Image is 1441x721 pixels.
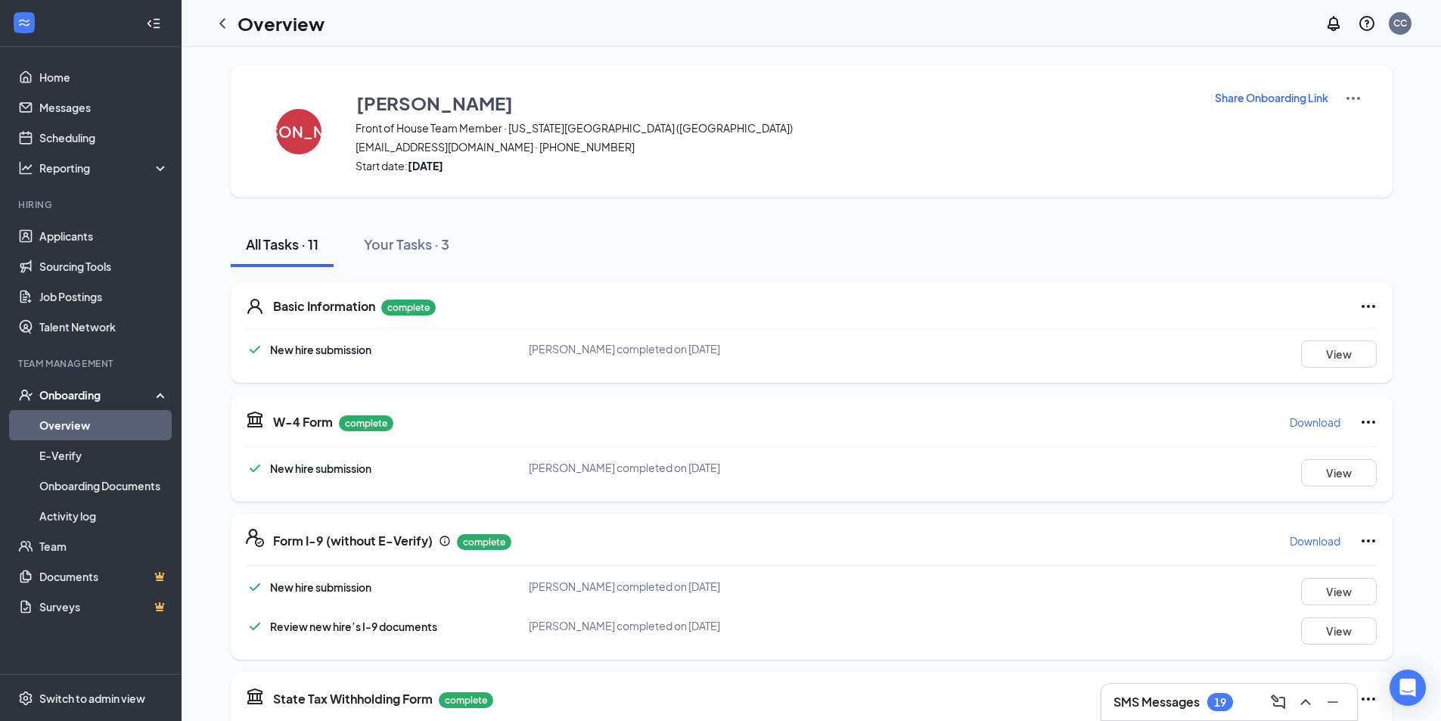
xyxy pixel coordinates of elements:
[356,120,1195,135] span: Front of House Team Member · [US_STATE][GEOGRAPHIC_DATA] ([GEOGRAPHIC_DATA])
[273,298,375,315] h5: Basic Information
[39,410,169,440] a: Overview
[39,531,169,561] a: Team
[408,159,443,172] strong: [DATE]
[529,580,720,593] span: [PERSON_NAME] completed on [DATE]
[246,687,264,705] svg: TaxGovernmentIcon
[439,535,451,547] svg: Info
[246,529,264,547] svg: FormI9EVerifyIcon
[39,251,169,281] a: Sourcing Tools
[1113,694,1200,710] h3: SMS Messages
[39,62,169,92] a: Home
[17,15,32,30] svg: WorkstreamLogo
[356,90,513,116] h3: [PERSON_NAME]
[246,459,264,477] svg: Checkmark
[39,160,169,176] div: Reporting
[1266,690,1290,714] button: ComposeMessage
[39,221,169,251] a: Applicants
[270,343,371,356] span: New hire submission
[529,461,720,474] span: [PERSON_NAME] completed on [DATE]
[1289,529,1341,553] button: Download
[1301,617,1377,645] button: View
[18,198,166,211] div: Hiring
[339,415,393,431] p: complete
[1289,410,1341,434] button: Download
[1324,693,1342,711] svg: Minimize
[457,534,511,550] p: complete
[238,11,325,36] h1: Overview
[364,235,449,253] div: Your Tasks · 3
[381,300,436,315] p: complete
[1359,413,1377,431] svg: Ellipses
[39,691,145,706] div: Switch to admin view
[439,692,493,708] p: complete
[1214,89,1329,106] button: Share Onboarding Link
[39,312,169,342] a: Talent Network
[39,440,169,471] a: E-Verify
[246,235,318,253] div: All Tasks · 11
[18,387,33,402] svg: UserCheck
[39,92,169,123] a: Messages
[1293,690,1318,714] button: ChevronUp
[1358,14,1376,33] svg: QuestionInfo
[18,691,33,706] svg: Settings
[1269,693,1287,711] svg: ComposeMessage
[356,139,1195,154] span: [EMAIL_ADDRESS][DOMAIN_NAME] · [PHONE_NUMBER]
[1390,670,1426,706] div: Open Intercom Messenger
[246,297,264,315] svg: User
[39,592,169,622] a: SurveysCrown
[18,357,166,370] div: Team Management
[246,410,264,428] svg: TaxGovernmentIcon
[246,578,264,596] svg: Checkmark
[246,340,264,359] svg: Checkmark
[1297,693,1315,711] svg: ChevronUp
[270,462,371,475] span: New hire submission
[1359,532,1377,550] svg: Ellipses
[261,89,337,173] button: [PERSON_NAME]
[270,580,371,594] span: New hire submission
[273,533,433,549] h5: Form I-9 (without E-Verify)
[529,619,720,632] span: [PERSON_NAME] completed on [DATE]
[246,617,264,636] svg: Checkmark
[1321,690,1345,714] button: Minimize
[146,16,161,31] svg: Collapse
[1215,90,1328,105] p: Share Onboarding Link
[1344,89,1362,107] img: More Actions
[1393,17,1407,30] div: CC
[1290,533,1340,549] p: Download
[1359,690,1377,708] svg: Ellipses
[273,414,333,430] h5: W-4 Form
[39,123,169,153] a: Scheduling
[1325,14,1343,33] svg: Notifications
[1301,340,1377,368] button: View
[529,342,720,356] span: [PERSON_NAME] completed on [DATE]
[39,281,169,312] a: Job Postings
[234,126,363,137] h4: [PERSON_NAME]
[1214,696,1226,709] div: 19
[39,471,169,501] a: Onboarding Documents
[1359,297,1377,315] svg: Ellipses
[39,501,169,531] a: Activity log
[273,691,433,707] h5: State Tax Withholding Form
[356,89,1195,117] button: [PERSON_NAME]
[1301,459,1377,486] button: View
[1301,578,1377,605] button: View
[356,158,1195,173] span: Start date:
[39,387,156,402] div: Onboarding
[39,561,169,592] a: DocumentsCrown
[1290,415,1340,430] p: Download
[270,620,437,633] span: Review new hire’s I-9 documents
[213,14,231,33] svg: ChevronLeft
[18,160,33,176] svg: Analysis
